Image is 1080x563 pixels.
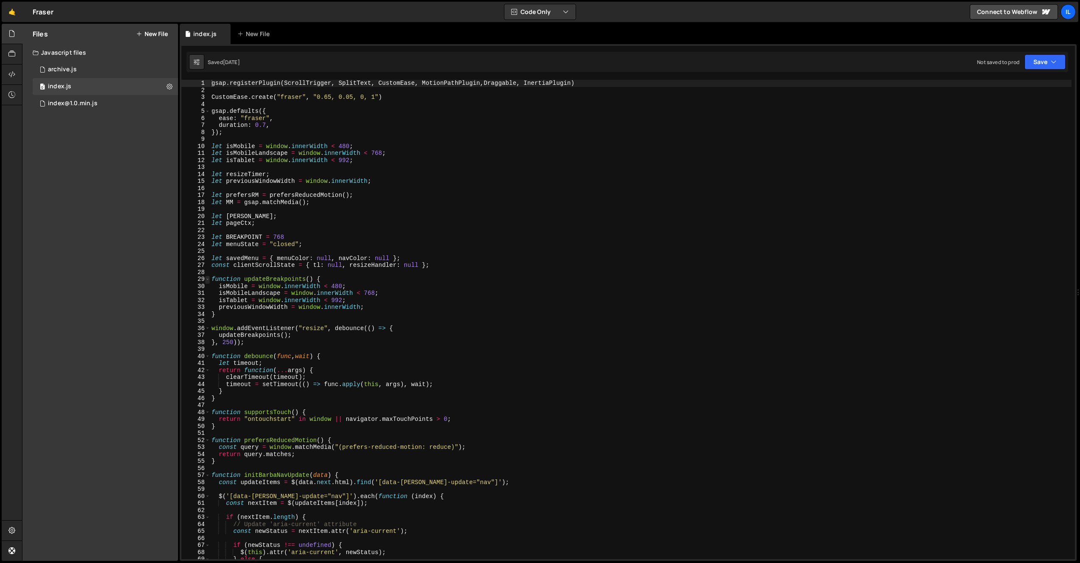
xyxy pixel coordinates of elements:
div: 35 [181,318,210,325]
div: 34 [181,311,210,318]
div: 19 [181,206,210,213]
div: 53 [181,444,210,451]
div: 69 [181,556,210,563]
div: 39 [181,346,210,353]
div: New File [237,30,273,38]
a: Il [1061,4,1076,20]
div: archive.js [48,66,77,73]
div: index.js [193,30,217,38]
button: Code Only [504,4,576,20]
div: 2 [181,87,210,94]
div: 25 [181,248,210,255]
div: 44 [181,381,210,388]
div: Javascript files [22,44,178,61]
div: 33 [181,304,210,311]
div: 50 [181,423,210,430]
div: 36 [181,325,210,332]
div: 14 [181,171,210,178]
div: 15470/44962.js [33,95,178,112]
div: 15470/40820.js [33,78,178,95]
div: 46 [181,395,210,402]
div: 12 [181,157,210,164]
div: 65 [181,528,210,535]
div: 22 [181,227,210,234]
div: 26 [181,255,210,262]
div: 58 [181,479,210,486]
div: Not saved to prod [977,59,1019,66]
div: 17 [181,192,210,199]
div: 37 [181,332,210,339]
div: 13 [181,164,210,171]
h2: Files [33,29,48,39]
div: 54 [181,451,210,458]
div: 6 [181,115,210,122]
div: 16 [181,185,210,192]
div: 15 [181,178,210,185]
div: 1 [181,80,210,87]
span: 0 [40,84,45,91]
div: 11 [181,150,210,157]
div: index@1.0.min.js [48,100,97,107]
div: 32 [181,297,210,304]
div: 20 [181,213,210,220]
div: 49 [181,416,210,423]
div: 3 [181,94,210,101]
div: 30 [181,283,210,290]
div: 68 [181,549,210,556]
div: 15470/44926.js [33,61,178,78]
button: Save [1024,54,1066,70]
div: 29 [181,276,210,283]
div: 59 [181,486,210,493]
div: index.js [48,83,71,90]
div: Fraser [33,7,53,17]
div: 4 [181,101,210,108]
div: 43 [181,374,210,381]
div: 27 [181,262,210,269]
a: Connect to Webflow [970,4,1058,20]
div: 55 [181,458,210,465]
div: 62 [181,507,210,514]
div: 21 [181,220,210,227]
div: 5 [181,108,210,115]
div: 24 [181,241,210,248]
div: 45 [181,388,210,395]
button: New File [136,31,168,37]
div: 61 [181,500,210,507]
div: 38 [181,339,210,346]
div: 8 [181,129,210,136]
div: 52 [181,437,210,444]
div: 18 [181,199,210,206]
div: 64 [181,521,210,528]
div: [DATE] [223,59,240,66]
div: 42 [181,367,210,374]
div: 31 [181,290,210,297]
div: 10 [181,143,210,150]
div: 7 [181,122,210,129]
div: 67 [181,542,210,549]
div: 9 [181,136,210,143]
div: 47 [181,402,210,409]
div: 60 [181,493,210,500]
div: 23 [181,234,210,241]
div: 48 [181,409,210,416]
div: Saved [208,59,240,66]
div: 66 [181,535,210,542]
div: 51 [181,430,210,437]
div: 57 [181,472,210,479]
a: 🤙 [2,2,22,22]
div: 56 [181,465,210,472]
div: 40 [181,353,210,360]
div: 28 [181,269,210,276]
div: 41 [181,360,210,367]
div: 63 [181,514,210,521]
